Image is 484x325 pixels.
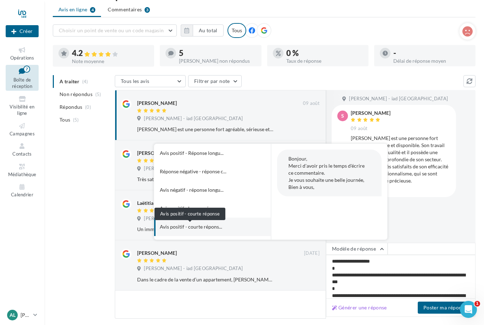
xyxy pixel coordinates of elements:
div: 5 [179,49,255,57]
a: Boîte de réception7 [6,65,39,91]
div: Délai de réponse moyen [393,58,470,63]
div: [PERSON_NAME] est une personne fort agréable, sérieuse et disponible. Son travail est d’excellent... [351,135,450,191]
a: Campagnes [6,121,39,138]
span: Calendrier [11,192,33,197]
div: Très satisfait des services et du professionnalisme de [PERSON_NAME], grâce à lui nous avons vend... [137,176,274,183]
div: Dans le cadre de la vente d’un appartement, [PERSON_NAME] a fait preuve d’un professionnalisme sa... [137,276,274,283]
span: Choisir un point de vente ou un code magasin [59,27,164,33]
span: [PERSON_NAME] - iad [GEOGRAPHIC_DATA] [144,215,243,222]
button: Avis positif - Réponse longu... [154,144,251,162]
span: Avis positif - Réponse longu... [160,150,224,157]
a: Calendrier [6,181,39,199]
span: [PERSON_NAME] - iad [GEOGRAPHIC_DATA] [144,265,243,272]
button: Au total [193,24,224,37]
a: Visibilité en ligne [6,94,39,118]
span: 1 [474,301,480,307]
a: Médiathèque [6,161,39,179]
span: (0) [85,104,91,110]
span: Contacts [12,151,32,157]
span: Visibilité en ligne [10,104,34,116]
span: Opérations [10,55,34,61]
span: [PERSON_NAME] - iad [GEOGRAPHIC_DATA] [144,166,243,172]
span: Bonjour, Merci d'avoir pris le temps d'écrire ce commentaire. Je vous souhaite une belle journée,... [288,156,365,190]
span: Commentaires [108,6,142,13]
button: Modèle de réponse [326,243,388,255]
div: Tous [227,23,246,38]
button: Au total [181,24,224,37]
div: [PERSON_NAME] [137,100,177,107]
div: - [393,49,470,57]
span: Tous les avis [121,78,150,84]
button: Tous les avis [115,75,186,87]
span: Répondus [60,103,83,111]
span: (5) [73,117,79,123]
div: Taux de réponse [286,58,363,63]
span: 09 août [351,125,367,132]
span: Avis négatif - réponse longu... [160,186,224,194]
button: Avis positif - longue répons... [154,199,251,218]
div: Laëtitia [137,200,153,207]
div: [PERSON_NAME] [137,250,177,257]
a: Al [PERSON_NAME] [6,308,39,322]
button: Choisir un point de vente ou un code magasin [53,24,177,37]
iframe: Intercom live chat [460,301,477,318]
span: Médiathèque [8,172,36,177]
span: Boîte de réception [12,77,32,89]
div: [PERSON_NAME] [351,111,390,116]
span: [PERSON_NAME] - iad [GEOGRAPHIC_DATA] [349,96,448,102]
button: Poster ma réponse [418,302,472,314]
p: [PERSON_NAME] [21,312,30,319]
div: [PERSON_NAME] non répondus [179,58,255,63]
div: 4.2 [72,49,148,57]
div: Un immense merci à [PERSON_NAME] pour son professionnalisme, sa réactivité et son accompagnement ... [137,226,274,233]
span: Avis positif - courte répons... [160,223,222,230]
button: Filtrer par note [188,75,242,87]
span: S [341,112,344,119]
button: Créer [6,25,39,37]
div: [PERSON_NAME] [137,150,177,157]
span: Campagnes [10,131,35,136]
span: Avis positif - longue répons... [160,205,223,212]
button: Avis négatif - réponse longu... [154,181,251,199]
button: Générer une réponse [329,303,390,312]
span: Tous [60,116,70,123]
a: Contacts [6,141,39,158]
span: [PERSON_NAME] - iad [GEOGRAPHIC_DATA] [144,116,243,122]
div: Avis positif - courte réponse [154,208,225,220]
div: 3 [145,7,150,13]
span: [DATE] [304,250,320,257]
div: Note moyenne [72,59,148,64]
span: Non répondus [60,91,92,98]
span: Al [10,312,16,319]
a: Opérations [6,45,39,62]
div: 0 % [286,49,363,57]
div: [PERSON_NAME] est une personne fort agréable, sérieuse et disponible. Son travail est d’excellent... [137,126,274,133]
button: Avis positif - courte répons... [154,218,251,236]
span: (5) [95,91,101,97]
button: Réponse négative - réponse c... [154,162,251,181]
span: Réponse négative - réponse c... [160,168,226,175]
span: 09 août [303,100,320,107]
div: 7 [23,66,30,73]
div: Nouvelle campagne [6,25,39,37]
